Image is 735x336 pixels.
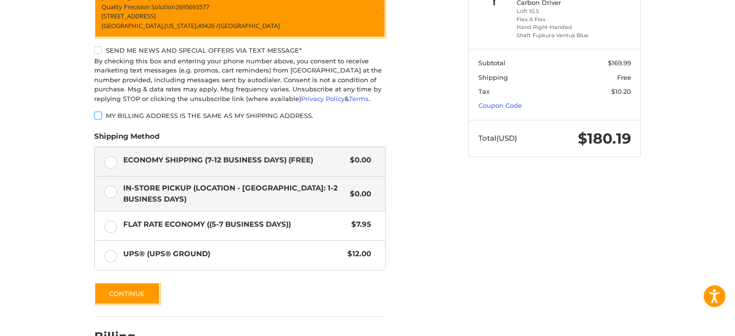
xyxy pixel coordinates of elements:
[94,46,386,54] label: Send me news and special offers via text message*
[517,31,591,40] li: Shaft Fujikura Ventus Blue
[517,15,591,24] li: Flex A Flex
[608,59,631,67] span: $169.99
[94,112,386,119] label: My billing address is the same as my shipping address.
[478,88,490,95] span: Tax
[478,59,505,67] span: Subtotal
[617,73,631,81] span: Free
[517,7,591,15] li: Loft 10.5
[123,219,347,230] span: Flat Rate Economy ((5-7 Business Days))
[123,248,343,260] span: UPS® (UPS® Ground)
[101,21,164,30] span: [GEOGRAPHIC_DATA],
[175,2,209,11] span: 2695693577
[343,248,371,260] span: $12.00
[478,133,517,143] span: Total (USD)
[301,95,345,102] a: Privacy Policy
[94,282,160,305] button: Continue
[345,155,371,166] span: $0.00
[478,73,508,81] span: Shipping
[94,57,386,104] div: By checking this box and entering your phone number above, you consent to receive marketing text ...
[578,130,631,147] span: $180.19
[478,102,522,109] a: Coupon Code
[101,2,175,11] span: Quality Precision Solution
[101,12,156,20] span: [STREET_ADDRESS]
[218,21,280,30] span: [GEOGRAPHIC_DATA]
[123,155,346,166] span: Economy Shipping (7-12 Business Days) (Free)
[123,183,346,205] span: In-Store Pickup (Location - [GEOGRAPHIC_DATA]: 1-2 BUSINESS DAYS)
[345,189,371,200] span: $0.00
[517,23,591,31] li: Hand Right-Handed
[349,95,369,102] a: Terms
[94,131,159,146] legend: Shipping Method
[346,219,371,230] span: $7.95
[655,310,735,336] iframe: Google Customer Reviews
[198,21,218,30] span: 49426 /
[164,21,198,30] span: [US_STATE],
[611,88,631,95] span: $10.20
